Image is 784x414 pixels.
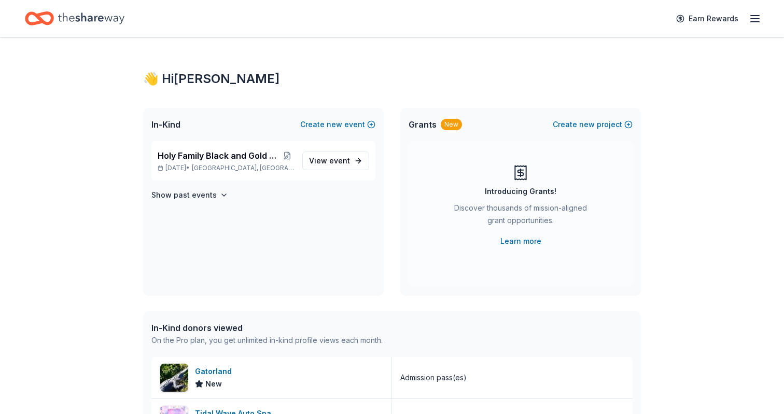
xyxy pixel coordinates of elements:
button: Createnewevent [300,118,375,131]
div: Admission pass(es) [400,371,467,384]
div: New [441,119,462,130]
div: 👋 Hi [PERSON_NAME] [143,71,641,87]
span: Holy Family Black and Gold Gala and Auction [158,149,280,162]
span: new [327,118,342,131]
div: Discover thousands of mission-aligned grant opportunities. [450,202,591,231]
a: Learn more [500,235,541,247]
span: [GEOGRAPHIC_DATA], [GEOGRAPHIC_DATA] [192,164,294,172]
p: [DATE] • [158,164,294,172]
span: event [329,156,350,165]
a: Earn Rewards [670,9,745,28]
a: Home [25,6,124,31]
div: On the Pro plan, you get unlimited in-kind profile views each month. [151,334,383,347]
button: Createnewproject [553,118,633,131]
span: New [205,378,222,390]
div: Gatorland [195,365,236,378]
div: Introducing Grants! [485,185,556,198]
span: In-Kind [151,118,180,131]
h4: Show past events [151,189,217,201]
span: View [309,155,350,167]
img: Image for Gatorland [160,364,188,392]
div: In-Kind donors viewed [151,322,383,334]
a: View event [302,151,369,170]
span: Grants [409,118,437,131]
span: new [579,118,595,131]
button: Show past events [151,189,228,201]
